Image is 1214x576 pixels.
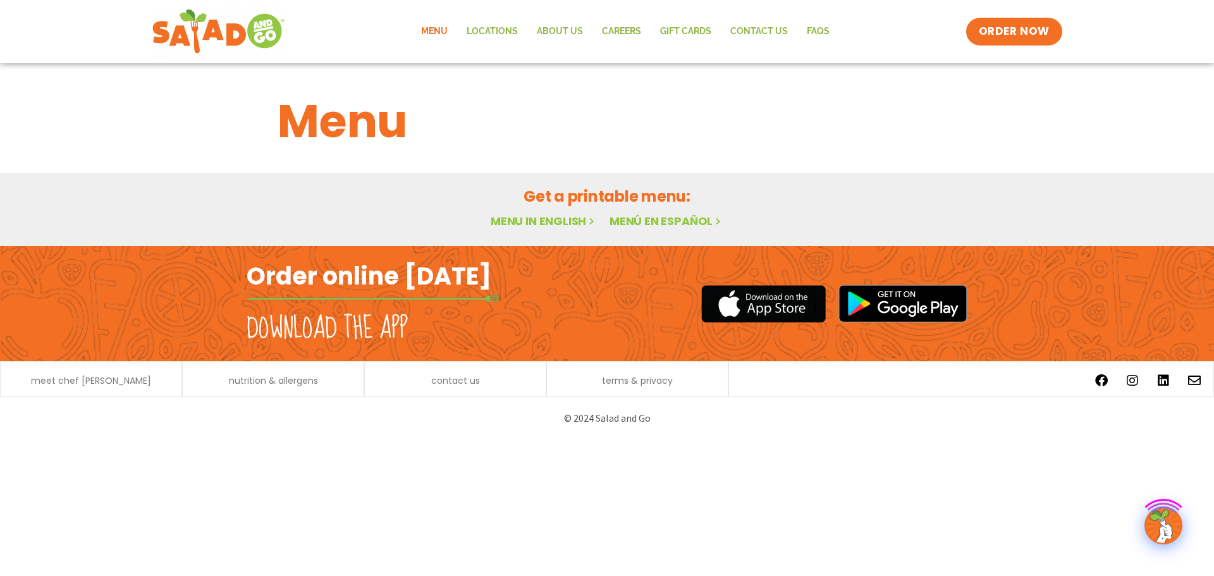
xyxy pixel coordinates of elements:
h2: Order online [DATE] [247,260,491,291]
a: Careers [592,17,651,46]
a: nutrition & allergens [229,376,318,385]
a: Menu in English [491,213,597,229]
a: ORDER NOW [966,18,1062,46]
a: Menu [412,17,457,46]
span: ORDER NOW [979,24,1050,39]
a: meet chef [PERSON_NAME] [31,376,151,385]
img: fork [247,295,500,302]
a: Menú en español [610,213,723,229]
img: google_play [838,285,967,322]
a: About Us [527,17,592,46]
img: new-SAG-logo-768×292 [152,6,285,57]
h2: Download the app [247,311,408,346]
h1: Menu [278,87,936,156]
h2: Get a printable menu: [278,185,936,207]
a: Contact Us [721,17,797,46]
a: FAQs [797,17,839,46]
a: GIFT CARDS [651,17,721,46]
nav: Menu [412,17,839,46]
a: terms & privacy [602,376,673,385]
a: contact us [431,376,480,385]
img: appstore [701,283,826,324]
a: Locations [457,17,527,46]
p: © 2024 Salad and Go [253,410,961,427]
